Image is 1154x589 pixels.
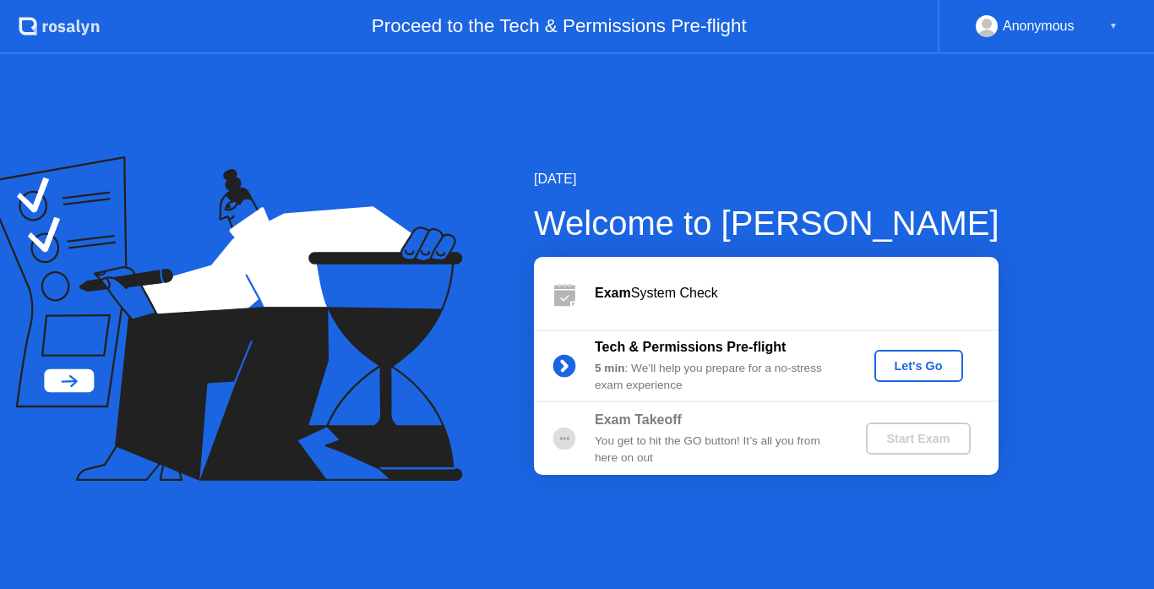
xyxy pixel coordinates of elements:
[881,359,956,373] div: Let's Go
[595,362,625,374] b: 5 min
[595,412,682,427] b: Exam Takeoff
[866,423,970,455] button: Start Exam
[874,350,963,382] button: Let's Go
[1109,15,1118,37] div: ▼
[534,198,999,248] div: Welcome to [PERSON_NAME]
[595,286,631,300] b: Exam
[595,360,838,395] div: : We’ll help you prepare for a no-stress exam experience
[873,432,963,445] div: Start Exam
[595,433,838,467] div: You get to hit the GO button! It’s all you from here on out
[595,340,786,354] b: Tech & Permissions Pre-flight
[1003,15,1075,37] div: Anonymous
[534,169,999,189] div: [DATE]
[595,283,999,303] div: System Check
